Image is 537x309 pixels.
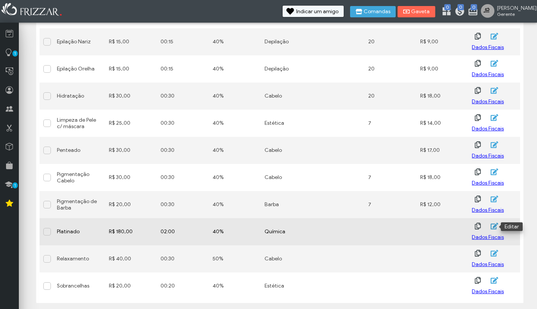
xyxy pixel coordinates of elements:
[477,58,478,69] span: ui-button
[161,93,205,99] div: 00:30
[109,255,153,262] div: R$ 40,00
[472,96,504,107] button: Dados Fiscais
[109,38,153,45] div: R$ 15,00
[472,193,483,205] button: ui-button
[261,164,313,191] td: Cabelo
[57,38,101,45] div: Epilação Nariz
[57,147,101,153] div: Penteado
[109,228,153,235] div: R$ 180,00
[472,150,504,162] button: Dados Fiscais
[420,174,465,181] div: R$ 18,00
[472,205,504,216] span: Dados Fiscais
[472,31,483,42] button: ui-button
[420,93,465,99] div: R$ 18,00
[472,286,504,297] button: Dados Fiscais
[472,275,483,286] button: ui-button
[488,85,499,96] button: ui-button
[488,31,499,42] button: ui-button
[477,248,478,259] span: ui-button
[161,283,205,289] div: 00:20
[454,6,462,18] a: 0
[109,283,153,289] div: R$ 20,00
[472,177,504,189] button: Dados Fiscais
[261,110,313,137] td: Estética
[493,275,494,286] span: ui-button
[12,50,18,57] span: 1
[411,9,430,14] span: Gaveta
[213,283,257,289] div: 40%
[493,248,494,259] span: ui-button
[213,174,257,181] div: 40%
[493,85,494,96] span: ui-button
[261,55,313,83] td: Depilação
[493,58,494,69] span: ui-button
[161,38,205,45] div: 00:15
[488,275,499,286] button: ui-button
[213,147,257,153] div: 40%
[472,232,504,243] button: Dados Fiscais
[368,66,413,72] div: 20
[261,28,313,55] td: Depilação
[488,58,499,69] button: ui-button
[213,93,257,99] div: 40%
[109,120,153,126] div: R$ 25,00
[261,83,313,110] td: Cabelo
[477,112,478,123] span: ui-button
[477,139,478,150] span: ui-button
[109,201,153,208] div: R$ 20,00
[497,11,531,17] span: Gerente
[213,228,257,235] div: 40%
[472,58,483,69] button: ui-button
[468,6,475,18] a: 0
[109,147,153,153] div: R$ 30,00
[398,6,435,17] button: Gaveta
[472,69,504,80] button: Dados Fiscais
[283,6,344,17] button: Indicar um amigo
[420,120,465,126] div: R$ 14,00
[493,112,494,123] span: ui-button
[261,137,313,164] td: Cabelo
[493,220,494,232] span: ui-button
[213,38,257,45] div: 40%
[213,201,257,208] div: 40%
[57,198,101,211] div: Pigmentação de Barba
[57,66,101,72] div: Epilação Orelha
[161,147,205,153] div: 00:30
[420,147,465,153] div: R$ 17,00
[488,220,499,232] button: ui-button
[368,174,413,181] div: 7
[368,201,413,208] div: 7
[457,4,464,10] span: 0
[420,66,465,72] div: R$ 9,00
[444,4,451,10] span: 0
[472,166,483,177] button: ui-button
[477,220,478,232] span: ui-button
[109,174,153,181] div: R$ 30,00
[472,139,483,150] button: ui-button
[472,112,483,123] button: ui-button
[161,228,205,235] div: 02:00
[488,248,499,259] button: ui-button
[472,85,483,96] button: ui-button
[477,31,478,42] span: ui-button
[213,255,257,262] div: 50%
[57,117,101,130] div: Limpeza de Pele c/ máscara
[368,120,413,126] div: 7
[472,248,483,259] button: ui-button
[472,42,504,53] button: Dados Fiscais
[472,259,504,270] button: Dados Fiscais
[261,218,313,245] td: Química
[477,85,478,96] span: ui-button
[109,93,153,99] div: R$ 30,00
[488,166,499,177] button: ui-button
[493,139,494,150] span: ui-button
[161,174,205,181] div: 00:30
[472,123,504,135] button: Dados Fiscais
